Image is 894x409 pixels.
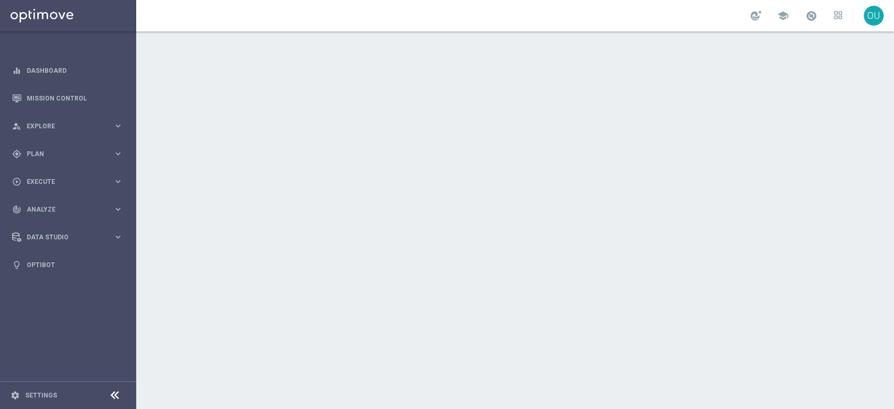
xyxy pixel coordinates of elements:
span: Data Studio [27,234,113,240]
a: Settings [25,392,57,399]
i: keyboard_arrow_right [113,121,123,131]
i: track_changes [12,205,21,214]
i: settings [10,391,20,400]
i: keyboard_arrow_right [113,204,123,214]
i: keyboard_arrow_right [113,149,123,159]
i: gps_fixed [12,149,21,159]
div: Analyze [12,205,113,214]
div: Explore [12,121,113,131]
span: Analyze [27,206,113,213]
div: OU [864,6,884,26]
button: Mission Control [12,94,124,103]
button: Data Studio keyboard_arrow_right [12,233,124,241]
i: person_search [12,121,21,131]
button: lightbulb Optibot [12,261,124,269]
i: keyboard_arrow_right [113,176,123,186]
button: track_changes Analyze keyboard_arrow_right [12,205,124,214]
div: Data Studio [12,233,113,242]
button: equalizer Dashboard [12,67,124,75]
div: Plan [12,149,113,159]
i: keyboard_arrow_right [113,232,123,242]
i: lightbulb [12,260,21,270]
span: Execute [27,179,113,185]
a: Optibot [27,251,123,279]
a: Dashboard [27,57,123,84]
div: Execute [12,177,113,186]
a: Mission Control [27,84,123,112]
div: Mission Control [12,84,123,112]
span: school [777,10,789,21]
i: equalizer [12,66,21,75]
span: Explore [27,123,113,129]
i: play_circle_outline [12,177,21,186]
span: Plan [27,151,113,157]
div: Optibot [12,251,123,279]
div: Dashboard [12,57,123,84]
button: play_circle_outline Execute keyboard_arrow_right [12,178,124,186]
button: gps_fixed Plan keyboard_arrow_right [12,150,124,158]
button: person_search Explore keyboard_arrow_right [12,122,124,130]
